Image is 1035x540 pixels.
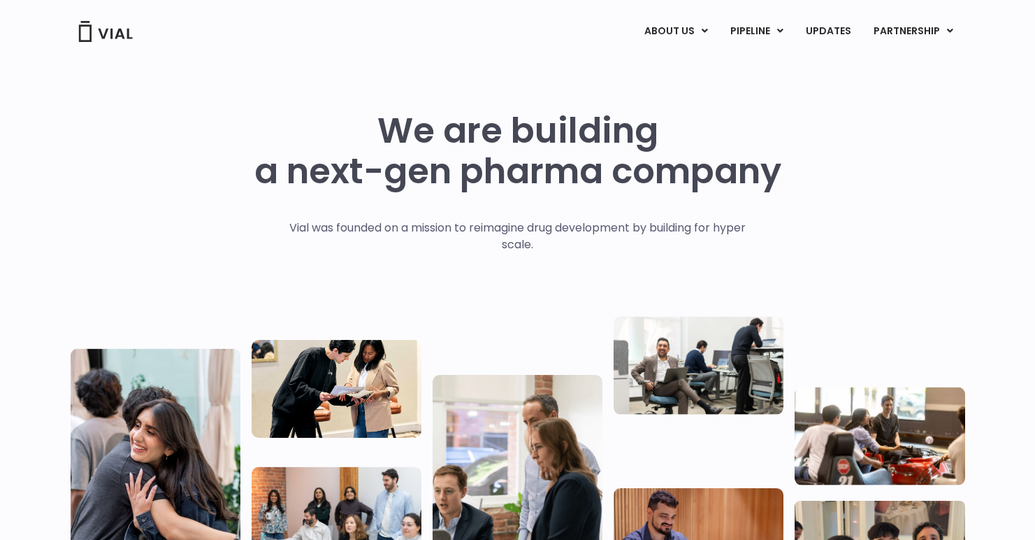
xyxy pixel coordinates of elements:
img: Vial Logo [78,21,133,42]
a: PARTNERSHIPMenu Toggle [862,20,964,43]
img: Two people looking at a paper talking. [252,340,421,438]
a: ABOUT USMenu Toggle [633,20,718,43]
p: Vial was founded on a mission to reimagine drug development by building for hyper scale. [275,220,760,253]
a: PIPELINEMenu Toggle [719,20,794,43]
a: UPDATES [795,20,862,43]
h1: We are building a next-gen pharma company [254,111,781,192]
img: Three people working in an office [614,316,783,414]
img: Group of people playing whirlyball [795,387,964,485]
